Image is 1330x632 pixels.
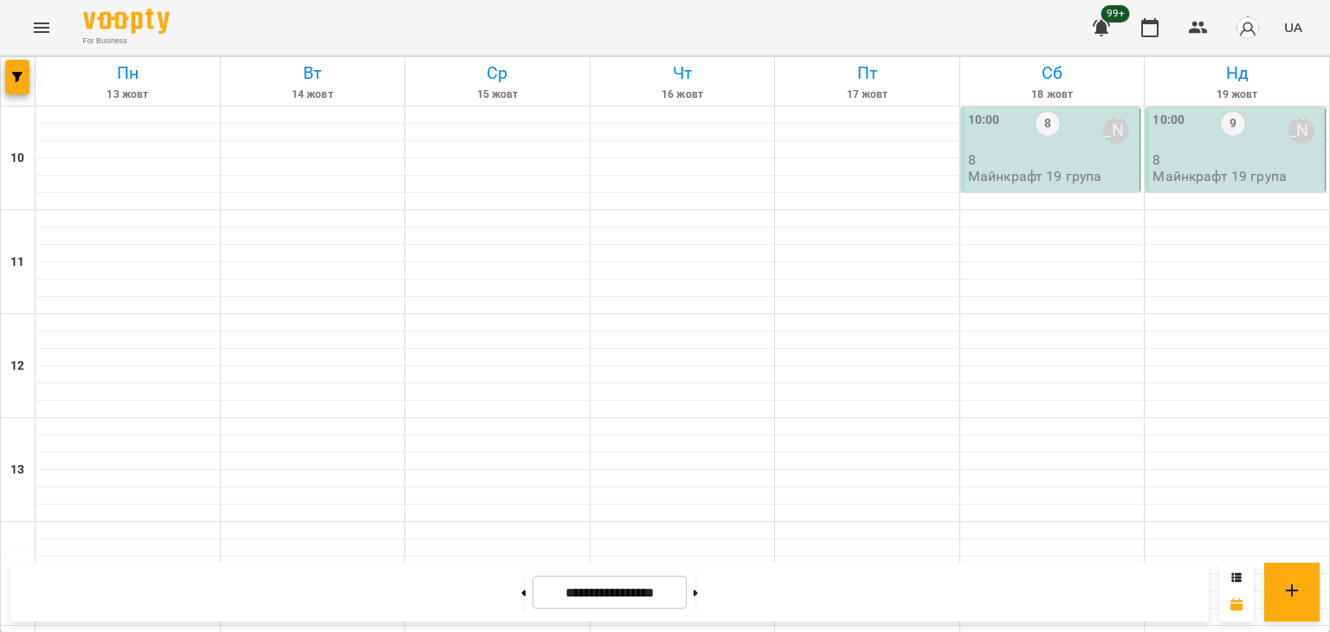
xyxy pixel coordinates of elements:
[968,152,1137,167] p: 8
[1152,169,1287,184] p: Майнкрафт 19 група
[968,169,1102,184] p: Майнкрафт 19 група
[968,111,1000,130] label: 10:00
[1035,111,1061,137] label: 8
[1101,5,1130,23] span: 99+
[83,9,170,34] img: Voopty Logo
[408,60,587,87] h6: Ср
[963,87,1142,103] h6: 18 жовт
[10,357,24,376] h6: 12
[1220,111,1246,137] label: 9
[778,60,957,87] h6: Пт
[1288,118,1314,144] div: Віталій Кадуха
[1147,87,1327,103] h6: 19 жовт
[223,60,403,87] h6: Вт
[38,87,217,103] h6: 13 жовт
[1152,111,1185,130] label: 10:00
[1152,152,1321,167] p: 8
[1236,16,1260,40] img: avatar_s.png
[778,87,957,103] h6: 17 жовт
[38,60,217,87] h6: Пн
[408,87,587,103] h6: 15 жовт
[593,60,772,87] h6: Чт
[10,461,24,480] h6: 13
[1103,118,1129,144] div: Віталій Кадуха
[963,60,1142,87] h6: Сб
[10,253,24,272] h6: 11
[10,149,24,168] h6: 10
[21,7,62,48] button: Menu
[1284,18,1302,36] span: UA
[223,87,403,103] h6: 14 жовт
[83,35,170,47] span: For Business
[593,87,772,103] h6: 16 жовт
[1147,60,1327,87] h6: Нд
[1277,11,1309,43] button: UA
